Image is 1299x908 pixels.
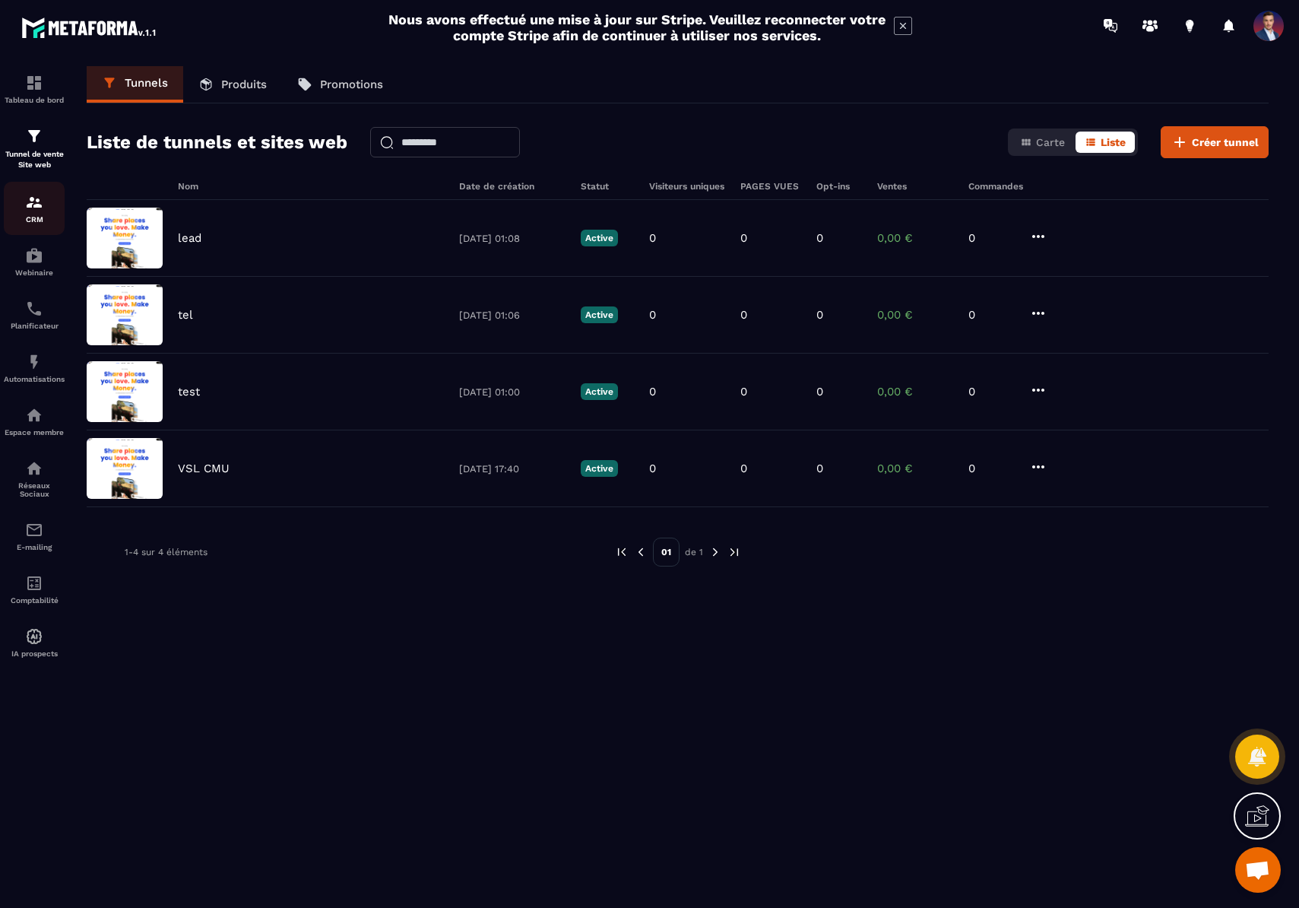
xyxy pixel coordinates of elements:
[178,308,193,322] p: tel
[4,268,65,277] p: Webinaire
[87,66,183,103] a: Tunnels
[459,181,566,192] h6: Date de création
[649,308,656,322] p: 0
[87,361,163,422] img: image
[459,386,566,398] p: [DATE] 01:00
[816,181,862,192] h6: Opt-ins
[4,235,65,288] a: automationsautomationsWebinaire
[649,385,656,398] p: 0
[581,383,618,400] p: Active
[178,181,444,192] h6: Nom
[87,284,163,345] img: image
[4,215,65,224] p: CRM
[816,231,823,245] p: 0
[968,231,1014,245] p: 0
[25,521,43,539] img: email
[4,510,65,563] a: emailemailE-mailing
[87,208,163,268] img: image
[581,181,634,192] h6: Statut
[877,462,953,475] p: 0,00 €
[581,306,618,323] p: Active
[4,481,65,498] p: Réseaux Sociaux
[685,546,703,558] p: de 1
[4,563,65,616] a: accountantaccountantComptabilité
[816,462,823,475] p: 0
[25,459,43,478] img: social-network
[4,116,65,182] a: formationformationTunnel de vente Site web
[25,353,43,371] img: automations
[740,231,747,245] p: 0
[740,385,747,398] p: 0
[968,181,1023,192] h6: Commandes
[649,462,656,475] p: 0
[25,193,43,211] img: formation
[4,288,65,341] a: schedulerschedulerPlanificateur
[968,308,1014,322] p: 0
[282,66,398,103] a: Promotions
[1192,135,1259,150] span: Créer tunnel
[87,438,163,499] img: image
[388,11,886,43] h2: Nous avons effectué une mise à jour sur Stripe. Veuillez reconnecter votre compte Stripe afin de ...
[4,649,65,658] p: IA prospects
[178,231,201,245] p: lead
[581,230,618,246] p: Active
[459,463,566,475] p: [DATE] 17:40
[740,181,801,192] h6: PAGES VUES
[25,300,43,318] img: scheduler
[816,308,823,322] p: 0
[87,127,347,157] h2: Liste de tunnels et sites web
[581,460,618,477] p: Active
[320,78,383,91] p: Promotions
[25,627,43,646] img: automations
[4,596,65,605] p: Comptabilité
[877,308,953,322] p: 0,00 €
[816,385,823,398] p: 0
[459,233,566,244] p: [DATE] 01:08
[25,74,43,92] img: formation
[727,545,741,559] img: next
[4,375,65,383] p: Automatisations
[4,182,65,235] a: formationformationCRM
[183,66,282,103] a: Produits
[877,181,953,192] h6: Ventes
[25,246,43,265] img: automations
[740,462,747,475] p: 0
[615,545,629,559] img: prev
[649,181,725,192] h6: Visiteurs uniques
[4,341,65,395] a: automationsautomationsAutomatisations
[4,543,65,551] p: E-mailing
[25,127,43,145] img: formation
[4,428,65,437] p: Espace membre
[653,538,680,567] p: 01
[968,385,1014,398] p: 0
[178,462,230,475] p: VSL CMU
[459,310,566,321] p: [DATE] 01:06
[1235,847,1281,893] a: Ouvrir le chat
[877,231,953,245] p: 0,00 €
[4,395,65,448] a: automationsautomationsEspace membre
[21,14,158,41] img: logo
[25,574,43,592] img: accountant
[221,78,267,91] p: Produits
[4,96,65,104] p: Tableau de bord
[125,547,208,557] p: 1-4 sur 4 éléments
[4,448,65,510] a: social-networksocial-networkRéseaux Sociaux
[968,462,1014,475] p: 0
[4,149,65,170] p: Tunnel de vente Site web
[1011,132,1074,153] button: Carte
[4,322,65,330] p: Planificateur
[1101,136,1126,148] span: Liste
[1161,126,1269,158] button: Créer tunnel
[877,385,953,398] p: 0,00 €
[634,545,648,559] img: prev
[1076,132,1135,153] button: Liste
[740,308,747,322] p: 0
[178,385,200,398] p: test
[1036,136,1065,148] span: Carte
[649,231,656,245] p: 0
[125,76,168,90] p: Tunnels
[708,545,722,559] img: next
[4,62,65,116] a: formationformationTableau de bord
[25,406,43,424] img: automations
